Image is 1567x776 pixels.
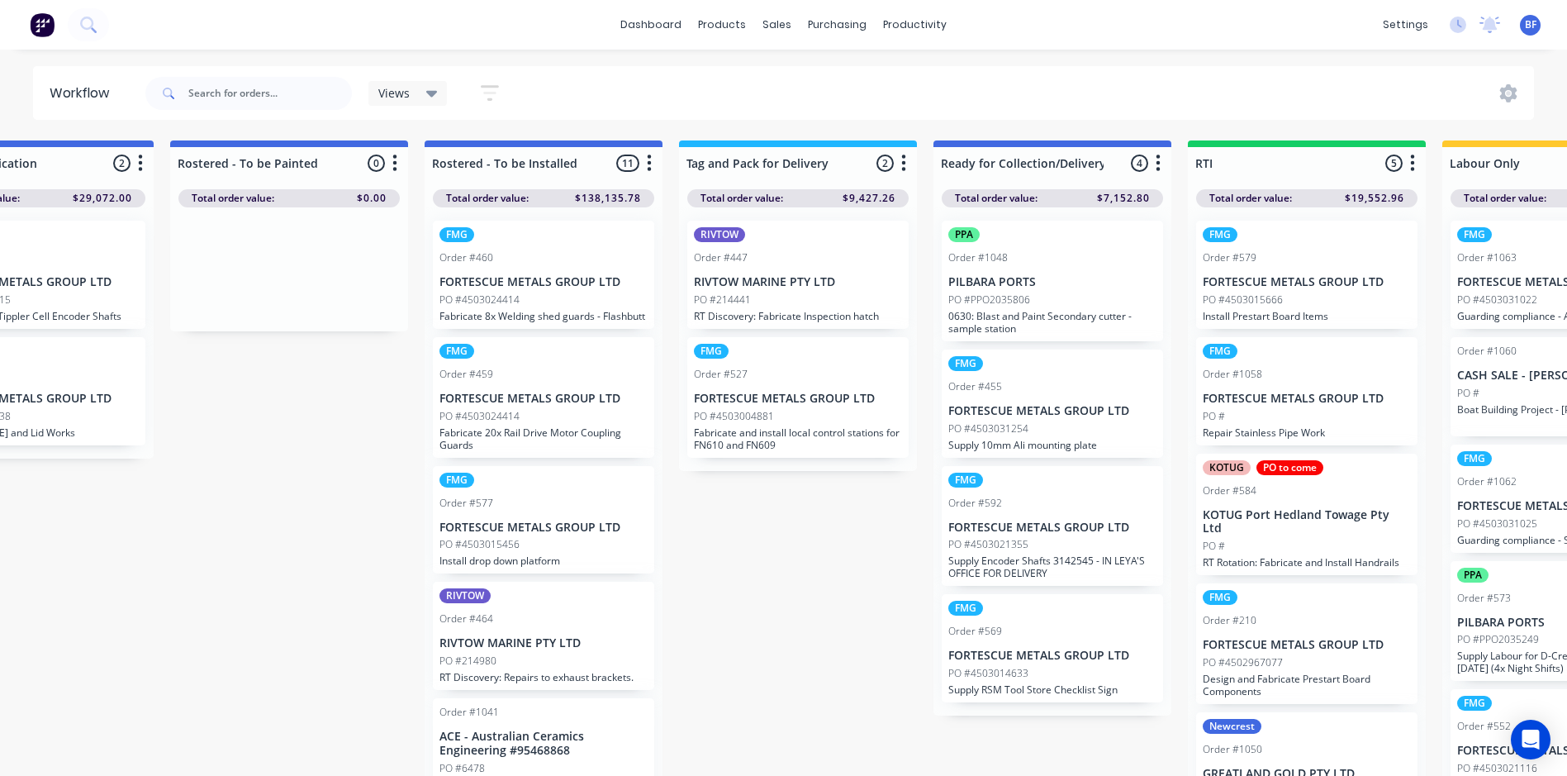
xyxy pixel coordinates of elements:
p: Fabricate 20x Rail Drive Motor Coupling Guards [439,426,648,451]
div: FMG [948,356,983,371]
div: FMGOrder #210FORTESCUE METALS GROUP LTDPO #4502967077Design and Fabricate Prestart Board Components [1196,583,1417,704]
div: Order #592 [948,496,1002,511]
p: PILBARA PORTS [948,275,1156,289]
p: RT Rotation: Fabricate and Install Handrails [1203,556,1411,569]
p: PO #4503024414 [439,409,520,424]
p: FORTESCUE METALS GROUP LTD [439,275,648,289]
p: PO #4503021355 [948,537,1028,552]
p: Supply RSM Tool Store Checklist Sign [948,683,1156,696]
span: $9,427.26 [843,191,895,206]
p: FORTESCUE METALS GROUP LTD [1203,638,1411,652]
div: PPA [948,227,980,242]
div: Order #1062 [1457,474,1517,489]
div: Order #460 [439,250,493,265]
p: 0630: Blast and Paint Secondary cutter - sample station [948,310,1156,335]
p: PO #4503021116 [1457,761,1537,776]
p: PO #4503004881 [694,409,774,424]
div: Workflow [50,83,117,103]
div: Open Intercom Messenger [1511,720,1550,759]
div: Order #577 [439,496,493,511]
span: Total order value: [1209,191,1292,206]
input: Search for orders... [188,77,352,110]
div: Order #1058 [1203,367,1262,382]
p: Install drop down platform [439,555,648,567]
span: $7,152.80 [1097,191,1150,206]
div: FMG [1457,451,1492,466]
p: Supply Encoder Shafts 3142545 - IN LEYA'S OFFICE FOR DELIVERY [948,555,1156,579]
div: sales [754,12,800,37]
div: Order #1048 [948,250,1008,265]
p: PO #4503031254 [948,421,1028,436]
div: Order #455 [948,379,1002,394]
div: FMG [439,227,474,242]
span: $0.00 [357,191,387,206]
p: PO #PPO2035249 [1457,632,1539,647]
div: Order #447 [694,250,748,265]
p: FORTESCUE METALS GROUP LTD [1203,275,1411,289]
div: FMG [694,344,729,359]
p: FORTESCUE METALS GROUP LTD [948,404,1156,418]
span: $19,552.96 [1345,191,1404,206]
div: Order #459 [439,367,493,382]
p: PO # [1203,409,1225,424]
div: KOTUGPO to comeOrder #584KOTUG Port Hedland Towage Pty LtdPO #RT Rotation: Fabricate and Install ... [1196,454,1417,576]
span: Total order value: [700,191,783,206]
p: RIVTOW MARINE PTY LTD [439,636,648,650]
div: productivity [875,12,955,37]
div: Order #573 [1457,591,1511,606]
p: Supply 10mm Ali mounting plate [948,439,1156,451]
p: PO #4503031022 [1457,293,1537,307]
div: settings [1375,12,1436,37]
p: PO #214980 [439,654,496,669]
div: Order #1041 [439,705,499,720]
span: Total order value: [192,191,274,206]
div: FMG [948,601,983,616]
div: Order #552 [1457,719,1511,734]
p: Repair Stainless Pipe Work [1203,426,1411,439]
div: Order #1063 [1457,250,1517,265]
div: Order #1050 [1203,742,1262,757]
p: PO #4503014633 [948,666,1028,681]
div: Newcrest [1203,719,1261,734]
div: Order #569 [948,624,1002,639]
a: dashboard [612,12,690,37]
p: PO #6478 [439,761,485,776]
p: RIVTOW MARINE PTY LTD [694,275,902,289]
p: PO # [1203,539,1225,554]
div: FMGOrder #455FORTESCUE METALS GROUP LTDPO #4503031254Supply 10mm Ali mounting plate [942,350,1163,458]
div: FMG [1457,696,1492,711]
p: FORTESCUE METALS GROUP LTD [1203,392,1411,406]
p: PO #PPO2035806 [948,293,1030,307]
div: FMGOrder #460FORTESCUE METALS GROUP LTDPO #4503024414Fabricate 8x Welding shed guards - Flashbutt [433,221,654,329]
div: RIVTOWOrder #447RIVTOW MARINE PTY LTDPO #214441RT Discovery: Fabricate Inspection hatch [687,221,909,329]
div: FMG [1203,344,1237,359]
div: Order #579 [1203,250,1256,265]
div: Order #210 [1203,613,1256,628]
span: $29,072.00 [73,191,132,206]
div: RIVTOW [694,227,745,242]
div: RIVTOW [439,588,491,603]
span: BF [1525,17,1536,32]
div: FMG [948,473,983,488]
div: products [690,12,754,37]
div: FMG [1203,590,1237,605]
p: PO #4503031025 [1457,517,1537,531]
p: KOTUG Port Hedland Towage Pty Ltd [1203,508,1411,536]
div: PPA [1457,568,1489,583]
p: PO # [1457,386,1479,401]
div: KOTUG [1203,460,1251,475]
p: PO #4502967077 [1203,655,1283,670]
p: Fabricate 8x Welding shed guards - Flashbutt [439,310,648,322]
div: FMGOrder #579FORTESCUE METALS GROUP LTDPO #4503015666Install Prestart Board Items [1196,221,1417,329]
p: FORTESCUE METALS GROUP LTD [694,392,902,406]
p: FORTESCUE METALS GROUP LTD [948,649,1156,663]
div: Order #464 [439,612,493,626]
div: FMG [1203,227,1237,242]
div: purchasing [800,12,875,37]
p: FORTESCUE METALS GROUP LTD [948,521,1156,535]
div: PPAOrder #1048PILBARA PORTSPO #PPO20358060630: Blast and Paint Secondary cutter - sample station [942,221,1163,341]
p: FORTESCUE METALS GROUP LTD [439,521,648,535]
div: FMGOrder #527FORTESCUE METALS GROUP LTDPO #4503004881Fabricate and install local control stations... [687,337,909,458]
span: Total order value: [446,191,529,206]
p: PO #214441 [694,293,751,307]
